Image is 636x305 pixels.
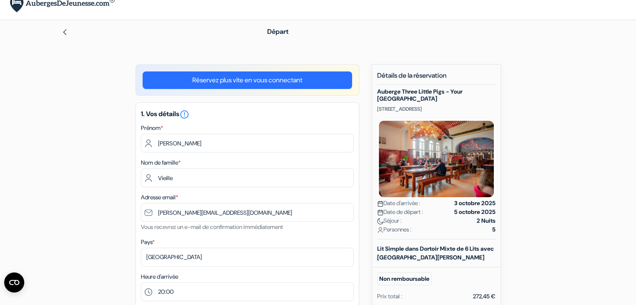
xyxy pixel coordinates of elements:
[141,124,163,132] label: Prénom
[377,201,383,207] img: calendar.svg
[141,109,354,119] h5: 1. Vos détails
[377,209,383,216] img: calendar.svg
[141,223,283,231] small: Vous recevrez un e-mail de confirmation immédiatement
[377,292,402,301] div: Prix total :
[4,272,24,292] button: Ouvrir le widget CMP
[141,158,181,167] label: Nom de famille
[141,168,354,187] input: Entrer le nom de famille
[141,272,178,281] label: Heure d'arrivée
[179,109,189,119] i: error_outline
[267,27,289,36] span: Départ
[377,245,494,261] b: Lit Simple dans Dortoir Mixte de 6 Lits avec [GEOGRAPHIC_DATA][PERSON_NAME]
[377,225,411,234] span: Personnes :
[377,272,432,285] small: Non remboursable
[377,216,402,225] span: Séjour :
[179,109,189,118] a: error_outline
[141,238,155,247] label: Pays
[141,134,354,152] input: Entrez votre prénom
[377,199,420,208] span: Date d'arrivée :
[61,29,68,36] img: left_arrow.svg
[454,208,496,216] strong: 5 octobre 2025
[377,106,496,112] p: [STREET_ADDRESS]
[454,199,496,208] strong: 3 octobre 2025
[377,71,496,85] h5: Détails de la réservation
[377,227,383,233] img: user_icon.svg
[473,292,496,301] div: 272,45 €
[377,88,496,102] h5: Auberge Three Little Pigs - Your [GEOGRAPHIC_DATA]
[143,71,352,89] a: Réservez plus vite en vous connectant
[492,225,496,234] strong: 5
[377,218,383,224] img: moon.svg
[477,216,496,225] strong: 2 Nuits
[377,208,423,216] span: Date de départ :
[141,193,178,202] label: Adresse email
[141,203,354,222] input: Entrer adresse e-mail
